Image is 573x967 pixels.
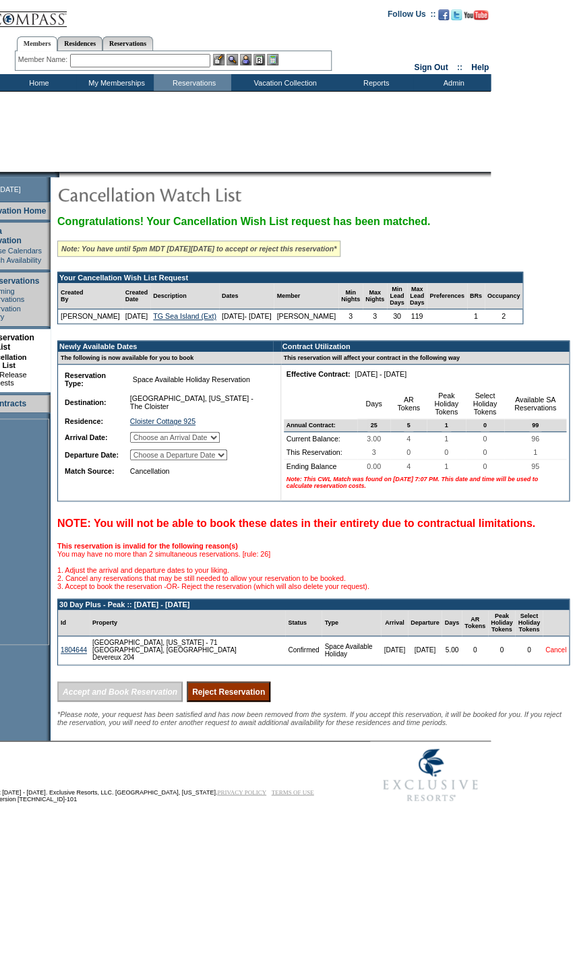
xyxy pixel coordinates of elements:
td: 30 Day Plus - Peak :: [DATE] - [DATE] [58,599,569,610]
td: Max Lead Days [407,283,427,309]
td: AR Tokens [462,610,488,636]
td: Occupancy [485,283,523,309]
b: Destination: [65,398,107,406]
td: This Reservation: [284,445,358,460]
a: Help [471,63,489,72]
td: Newly Available Dates [58,341,273,352]
td: Min Nights [338,283,363,309]
a: PRIVACY POLICY [217,788,266,795]
td: [DATE] [408,636,442,664]
td: My Memberships [76,74,154,91]
td: Member [274,283,338,309]
img: Reservations [253,54,265,65]
span: 3 [369,445,378,459]
a: Members [17,36,58,51]
td: Reports [336,74,413,91]
td: Type [322,610,381,636]
span: 0.00 [364,460,384,473]
b: Departure Date: [65,451,119,459]
td: Select Holiday Tokens [515,610,543,636]
span: 0 [480,445,489,459]
span: 1 [442,432,451,445]
b: Effective Contract: [286,370,351,378]
td: Available SA Reservations [504,389,566,419]
a: 1804644 [61,646,87,654]
img: blank.gif [59,172,61,177]
span: 0 [481,419,489,431]
nobr: [DATE] - [DATE] [355,370,406,378]
span: 96 [529,432,542,445]
td: [DATE] [381,636,407,664]
b: Reservation Type: [65,371,106,387]
span: 0 [480,460,489,473]
td: [GEOGRAPHIC_DATA], [US_STATE] - 71 [GEOGRAPHIC_DATA], [GEOGRAPHIC_DATA] Devereux 204 [90,636,285,664]
td: 30 [387,309,407,323]
td: 1 [467,309,485,323]
span: 5 [404,419,413,431]
td: Arrival [381,610,407,636]
td: 3 [338,309,363,323]
td: 0 [488,636,516,664]
a: Follow us on Twitter [451,13,462,22]
b: This reservation is invalid for the following reason(s) [57,542,238,550]
span: 0 [480,432,489,445]
td: Id [58,610,90,636]
td: Confirmed [285,636,322,664]
td: Min Lead Days [387,283,407,309]
td: This reservation will affect your contract in the following way [281,352,569,365]
img: Exclusive Resorts [370,741,491,809]
td: Max Nights [363,283,387,309]
td: Peak Holiday Tokens [488,610,516,636]
td: Days [357,389,390,419]
td: Departure [408,610,442,636]
td: [PERSON_NAME] [58,309,123,323]
span: 1 [442,460,451,473]
span: *Please note, your request has been satisfied and has now been removed from the system. If you ac... [57,710,562,726]
img: pgTtlCancellationNotification.gif [57,181,327,208]
td: Days [442,610,462,636]
td: The following is now available for you to book [58,352,273,365]
a: Cancel [545,646,566,654]
td: Created Date [123,283,151,309]
span: :: [457,63,462,72]
span: 4 [404,460,413,473]
td: Note: This CWL Match was found on [DATE] 7:07 PM. This date and time will be used to calculate re... [284,473,566,492]
td: Space Available Holiday [322,636,381,664]
a: TERMS OF USE [272,788,314,795]
span: 1 [442,419,450,431]
td: 0 [462,636,488,664]
span: 99 [529,419,541,431]
a: Become our fan on Facebook [438,13,449,22]
td: Reservations [154,74,231,91]
td: Property [90,610,285,636]
td: Preferences [427,283,467,309]
a: Sign Out [414,63,448,72]
a: Subscribe to our YouTube Channel [464,13,488,22]
i: Note: You have until 5pm MDT [DATE][DATE] to accept or reject this reservation* [61,245,336,253]
td: 3 [363,309,387,323]
img: b_edit.gif [213,54,224,65]
td: Vacation Collection [231,74,336,91]
td: Contract Utilization [281,341,569,352]
span: Congratulations! Your Cancellation Wish List request has been matched. [57,216,430,227]
td: Dates [219,283,274,309]
td: 119 [407,309,427,323]
td: BRs [467,283,485,309]
td: Select Holiday Tokens [466,389,504,419]
span: 3.00 [364,432,384,445]
img: Become our fan on Facebook [438,9,449,20]
a: Residences [57,36,102,51]
a: Reservations [102,36,153,51]
td: 5.00 [442,636,462,664]
img: promoShadowLeftCorner.gif [55,172,59,177]
td: Description [150,283,219,309]
img: View [227,54,238,65]
span: 0 [442,445,451,459]
a: TG Sea Island (Ext) [153,312,216,320]
img: Follow us on Twitter [451,9,462,20]
td: Follow Us :: [388,8,435,24]
td: AR Tokens [390,389,427,419]
td: 2 [485,309,523,323]
td: [PERSON_NAME] [274,309,338,323]
td: Created By [58,283,123,309]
